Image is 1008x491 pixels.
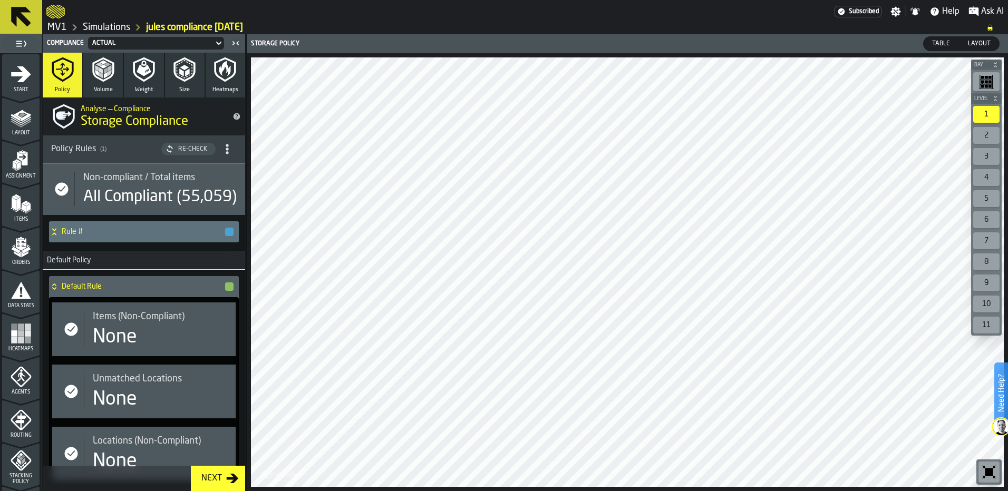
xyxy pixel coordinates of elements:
div: Next [197,472,226,485]
label: button-toggle-Toggle Full Menu [2,36,40,51]
div: 2 [973,127,1000,144]
span: Unmatched Locations [93,373,182,385]
div: All Compliant (55,059) [83,188,237,207]
span: ( 1 ) [100,145,106,152]
div: 6 [973,211,1000,228]
div: None [93,451,137,472]
div: Re-Check [174,145,211,153]
a: link-to-/wh/i/3ccf57d1-1e0c-4a81-a3bb-c2011c5f0d50/simulations/b692aa29-5322-4936-8e53-8c081de314ec [146,22,243,33]
a: logo-header [253,464,313,485]
span: Weight [135,86,153,93]
h3: title-section-[object Object] [43,135,245,163]
div: stat-Unmatched Locations [52,365,236,418]
div: DropdownMenuValue-e189c6d7-3557-4b92-aa96-c22f48c324e9 [92,40,209,47]
div: button-toolbar-undefined [971,167,1002,188]
span: Layout [2,130,40,136]
div: Menu Subscription [835,6,881,17]
div: button-toolbar-undefined [976,459,1002,485]
li: menu Agents [2,357,40,399]
div: 1 [973,106,1000,123]
li: menu Start [2,54,40,96]
label: button-switch-multi-Table [923,36,959,51]
div: 7 [973,232,1000,249]
div: 10 [973,296,1000,312]
label: button-toggle-Notifications [906,6,925,17]
div: None [93,327,137,348]
div: button-toolbar-undefined [971,146,1002,167]
div: Policy Rules [51,143,159,155]
div: 9 [973,274,1000,291]
a: logo-header [46,2,65,21]
div: stat-Non-compliant / Total items [43,163,245,215]
span: Size [179,86,190,93]
svg: Reset zoom and position [981,464,997,480]
span: Policy [55,86,70,93]
div: Title [93,373,227,385]
div: None [93,389,137,410]
span: Stacking Policy [2,473,40,485]
label: button-toggle-Ask AI [964,5,1008,18]
span: Level [972,96,990,102]
div: button-toolbar-undefined [971,230,1002,251]
div: stat-Items (Non-Compliant) [52,302,236,356]
span: Table [928,39,954,48]
div: Default Rule [49,276,235,297]
span: Items [2,217,40,222]
div: Title [83,172,237,183]
a: link-to-/wh/i/3ccf57d1-1e0c-4a81-a3bb-c2011c5f0d50/settings/billing [835,6,881,17]
div: button-toolbar-undefined [971,251,1002,272]
button: button- [971,60,1002,70]
div: Title [93,311,227,322]
button: button-Re-Check [161,143,216,155]
li: menu Stacking Policy [2,443,40,485]
div: Title [93,435,227,447]
span: Non-compliant / Total items [83,172,195,183]
div: Rule # [49,221,235,242]
li: menu Routing [2,400,40,442]
label: button-toggle-Settings [886,6,905,17]
span: Layout [964,39,995,48]
span: Default Policy [43,256,91,264]
span: Subscribed [849,8,879,15]
span: Items (Non-Compliant) [93,311,185,322]
button: button- [971,93,1002,104]
span: Heatmaps [212,86,238,93]
div: DropdownMenuValue-e189c6d7-3557-4b92-aa96-c22f48c324e9 [86,37,226,50]
span: Volume [94,86,113,93]
div: button-toolbar-undefined [971,188,1002,209]
h3: title-section-Default Policy [43,251,245,270]
span: Start [2,87,40,93]
span: Help [942,5,959,18]
div: title-Storage Compliance [43,97,245,135]
div: 5 [973,190,1000,207]
div: 11 [973,317,1000,333]
h4: Rule # [62,228,224,236]
div: Storage Policy [249,40,628,47]
label: button-toggle-Close me [228,37,243,50]
li: menu Data Stats [2,270,40,312]
span: Routing [2,433,40,438]
span: Bay [972,62,990,68]
li: menu Items [2,184,40,226]
header: Storage Policy [247,34,1008,53]
span: Data Stats [2,303,40,309]
span: Storage Compliance [81,113,188,130]
div: button-toolbar-undefined [971,272,1002,293]
div: 8 [973,253,1000,270]
label: button-switch-multi-Layout [959,36,1000,51]
div: button-toolbar-undefined [971,104,1002,125]
div: 3 [973,148,1000,165]
div: button-toolbar-undefined [971,70,1002,93]
button: button- [225,228,234,236]
li: menu Orders [2,227,40,269]
div: thumb [959,37,999,51]
nav: Breadcrumb [46,21,1004,34]
span: Ask AI [981,5,1004,18]
div: 4 [973,169,1000,186]
button: button- [225,282,234,291]
a: link-to-/wh/i/3ccf57d1-1e0c-4a81-a3bb-c2011c5f0d50 [83,22,130,33]
span: Orders [2,260,40,266]
a: link-to-/wh/i/3ccf57d1-1e0c-4a81-a3bb-c2011c5f0d50 [47,22,67,33]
